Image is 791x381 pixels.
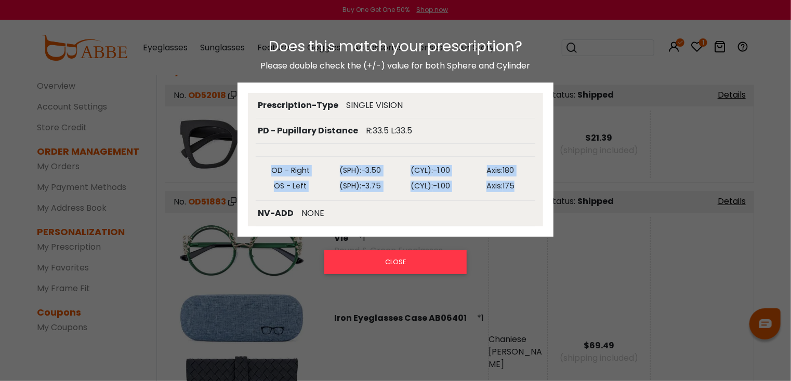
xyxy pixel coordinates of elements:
[256,179,326,194] th: OS - Left
[362,165,381,175] span: -3.50
[503,181,515,191] span: 175
[258,125,359,137] div: PD - Pupillary Distance
[487,165,503,175] strong: Axis:
[238,60,554,72] p: Please double check the (+/-) value for both Sphere and Cylinder
[324,250,467,274] button: CLOSE
[366,125,413,137] div: R:33.5 L:33.5
[503,165,515,175] span: 180
[433,181,450,191] span: -1.00
[302,207,325,220] div: NONE
[411,181,433,191] strong: (CYL):
[258,207,294,220] div: NV-ADD
[238,38,554,56] h3: Does this match your prescription?
[362,181,381,191] span: -3.75
[411,165,433,175] strong: (CYL):
[340,165,362,175] strong: (SPH):
[433,165,450,175] span: -1.00
[258,99,339,112] div: Prescription-Type
[347,99,403,112] div: SINGLE VISION
[256,163,326,179] th: OD - Right
[486,181,503,191] strong: Axis:
[340,181,362,191] strong: (SPH):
